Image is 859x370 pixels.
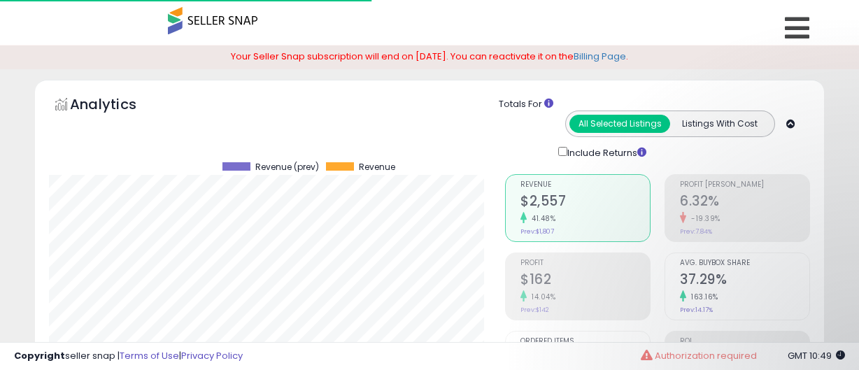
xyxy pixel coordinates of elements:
small: Prev: 7.84% [680,227,712,236]
small: 41.48% [527,213,555,224]
h5: Analytics [70,94,164,118]
small: -19.39% [686,213,720,224]
span: Revenue [359,162,395,172]
a: Billing Page [574,50,626,63]
div: seller snap | | [14,350,243,363]
small: 14.04% [527,292,555,302]
div: Totals For [499,98,814,111]
h2: 6.32% [680,193,809,212]
small: Prev: $142 [520,306,549,314]
h2: $2,557 [520,193,650,212]
button: All Selected Listings [569,115,670,133]
a: Terms of Use [120,349,179,362]
button: Listings With Cost [669,115,770,133]
span: Ordered Items [520,338,650,346]
strong: Copyright [14,349,65,362]
span: Profit [520,259,650,267]
span: Your Seller Snap subscription will end on [DATE]. You can reactivate it on the . [231,50,628,63]
span: Revenue [520,181,650,189]
small: Prev: $1,807 [520,227,554,236]
h2: $162 [520,271,650,290]
span: Profit [PERSON_NAME] [680,181,809,189]
span: Avg. Buybox Share [680,259,809,267]
span: Revenue (prev) [255,162,319,172]
a: Privacy Policy [181,349,243,362]
div: Include Returns [548,144,663,160]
